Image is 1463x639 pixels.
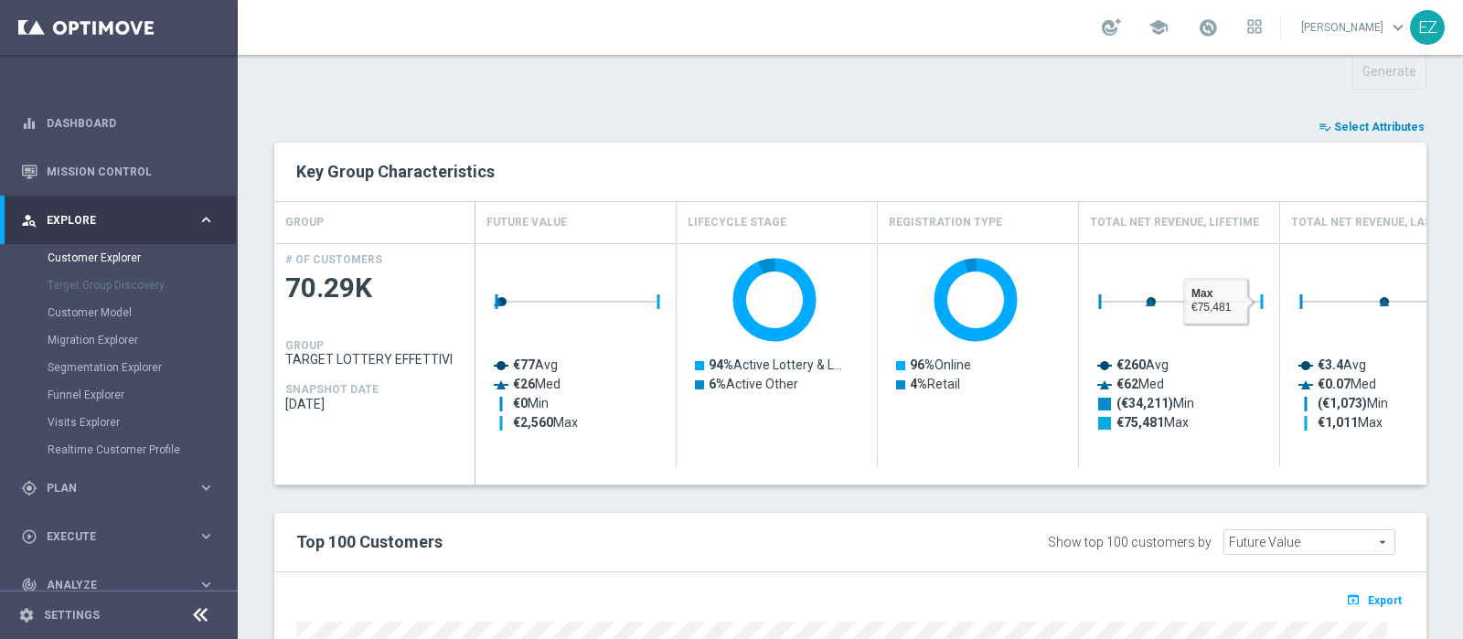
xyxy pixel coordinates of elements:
i: playlist_add_check [1319,121,1331,133]
span: 2025-09-28 [285,397,465,411]
tspan: 94% [709,357,733,372]
div: Visits Explorer [48,409,236,436]
a: Settings [44,610,100,621]
span: Select Attributes [1334,121,1425,133]
tspan: 96% [910,357,934,372]
text: Avg [513,357,558,372]
div: Dashboard [21,99,215,147]
h4: Future Value [486,207,567,239]
text: Min [513,396,549,410]
text: Min [1318,396,1388,411]
button: track_changes Analyze keyboard_arrow_right [20,578,216,592]
tspan: €2,560 [513,415,553,430]
tspan: 6% [709,377,726,391]
tspan: €1,011 [1318,415,1358,430]
a: Customer Explorer [48,250,190,265]
span: Plan [47,483,198,494]
a: Realtime Customer Profile [48,442,190,457]
tspan: €0 [513,396,528,410]
div: Analyze [21,577,198,593]
tspan: €26 [513,377,535,391]
div: Customer Model [48,299,236,326]
h2: Key Group Characteristics [296,161,1404,183]
div: Execute [21,528,198,545]
h4: # OF CUSTOMERS [285,253,382,266]
a: Funnel Explorer [48,388,190,402]
text: Avg [1318,357,1366,372]
button: playlist_add_check Select Attributes [1317,117,1426,137]
button: gps_fixed Plan keyboard_arrow_right [20,481,216,495]
text: Med [1116,377,1164,391]
tspan: €0.07 [1318,377,1351,391]
h4: Lifecycle Stage [688,207,786,239]
tspan: €3.4 [1318,357,1344,372]
i: gps_fixed [21,480,37,496]
h4: Total Net Revenue, Lifetime [1090,207,1259,239]
text: Med [1318,377,1376,391]
h2: Top 100 Customers [296,531,932,553]
div: person_search Explore keyboard_arrow_right [20,213,216,228]
h4: Registration Type [889,207,1002,239]
div: Customer Explorer [48,244,236,272]
i: person_search [21,212,37,229]
div: Segmentation Explorer [48,354,236,381]
tspan: €260 [1116,357,1146,372]
h4: SNAPSHOT DATE [285,383,379,396]
div: EZ [1410,10,1445,45]
tspan: €77 [513,357,535,372]
div: Funnel Explorer [48,381,236,409]
h4: GROUP [285,339,324,352]
a: Dashboard [47,99,215,147]
span: Analyze [47,580,198,591]
text: Min [1116,396,1194,411]
span: Execute [47,531,198,542]
h4: GROUP [285,207,324,239]
span: keyboard_arrow_down [1388,17,1408,37]
div: Show top 100 customers by [1048,535,1212,550]
text: Online [910,357,971,372]
i: open_in_browser [1346,592,1365,607]
button: play_circle_outline Execute keyboard_arrow_right [20,529,216,544]
tspan: €75,481 [1116,415,1164,430]
button: equalizer Dashboard [20,116,216,131]
text: Med [513,377,561,391]
span: 70.29K [285,271,465,306]
a: Customer Model [48,305,190,320]
button: open_in_browser Export [1343,588,1404,612]
text: Active Lottery & L… [709,357,842,372]
a: Migration Explorer [48,333,190,347]
a: Visits Explorer [48,415,190,430]
text: Active Other [709,377,798,391]
tspan: (€34,211) [1116,396,1173,411]
div: Explore [21,212,198,229]
div: Migration Explorer [48,326,236,354]
i: equalizer [21,115,37,132]
a: Mission Control [47,147,215,196]
span: school [1148,17,1169,37]
a: [PERSON_NAME]keyboard_arrow_down [1299,14,1410,41]
div: Mission Control [21,147,215,196]
tspan: 4% [910,377,927,391]
i: track_changes [21,577,37,593]
div: Target Group Discovery [48,272,236,299]
div: Plan [21,480,198,496]
a: Segmentation Explorer [48,360,190,375]
i: keyboard_arrow_right [198,576,215,593]
div: Press SPACE to select this row. [274,243,475,467]
span: Explore [47,215,198,226]
text: Avg [1116,357,1169,372]
div: Mission Control [20,165,216,179]
div: Realtime Customer Profile [48,436,236,463]
text: Max [513,415,578,430]
text: Max [1318,415,1383,430]
text: Max [1116,415,1189,430]
span: TARGET LOTTERY EFFETTIVI [285,352,465,367]
i: keyboard_arrow_right [198,211,215,229]
tspan: €62 [1116,377,1138,391]
i: keyboard_arrow_right [198,479,215,496]
i: settings [18,607,35,623]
